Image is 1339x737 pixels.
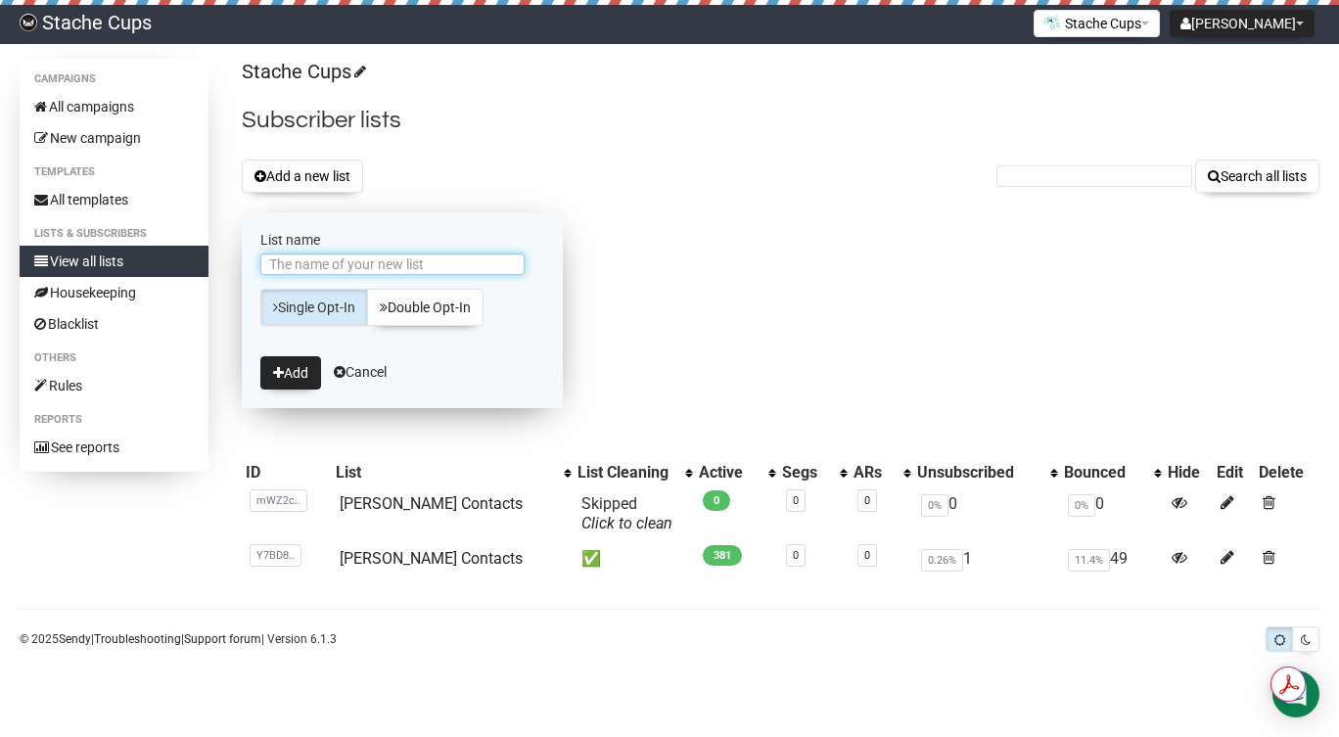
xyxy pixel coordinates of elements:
div: ID [246,463,328,483]
div: List [336,463,555,483]
a: Single Opt-In [260,289,368,326]
a: Click to clean [581,514,672,532]
td: ✅ [574,541,695,576]
label: List name [260,231,544,249]
th: ARs: No sort applied, activate to apply an ascending sort [850,459,913,486]
span: 0.26% [921,549,963,572]
th: List Cleaning: No sort applied, activate to apply an ascending sort [574,459,695,486]
button: [PERSON_NAME] [1170,10,1315,37]
div: Unsubscribed [917,463,1040,483]
a: 0 [864,549,870,562]
a: [PERSON_NAME] Contacts [340,549,523,568]
div: Hide [1168,463,1209,483]
a: Cancel [334,364,387,380]
button: Search all lists [1195,160,1319,193]
td: 1 [913,541,1060,576]
div: Active [699,463,758,483]
th: Bounced: No sort applied, activate to apply an ascending sort [1060,459,1164,486]
li: Templates [20,161,208,184]
img: 8653db3730727d876aa9d6134506b5c0 [20,14,37,31]
a: 0 [793,549,799,562]
li: Lists & subscribers [20,222,208,246]
th: ID: No sort applied, sorting is disabled [242,459,332,486]
span: 11.4% [1068,549,1110,572]
th: List: No sort applied, activate to apply an ascending sort [332,459,575,486]
a: View all lists [20,246,208,277]
a: All templates [20,184,208,215]
th: Edit: No sort applied, sorting is disabled [1213,459,1255,486]
span: mWZ2c.. [250,489,307,512]
th: Segs: No sort applied, activate to apply an ascending sort [778,459,850,486]
th: Active: No sort applied, activate to apply an ascending sort [695,459,777,486]
h2: Subscriber lists [242,103,1319,138]
a: [PERSON_NAME] Contacts [340,494,523,513]
div: Delete [1259,463,1316,483]
a: 0 [793,494,799,507]
td: 0 [1060,486,1164,541]
a: See reports [20,432,208,463]
a: Blacklist [20,308,208,340]
li: Others [20,346,208,370]
td: 0 [913,486,1060,541]
li: Campaigns [20,68,208,91]
a: Sendy [59,632,91,646]
p: © 2025 | | | Version 6.1.3 [20,628,337,650]
li: Reports [20,408,208,432]
span: 0% [921,494,948,517]
button: Add a new list [242,160,363,193]
th: Unsubscribed: No sort applied, activate to apply an ascending sort [913,459,1060,486]
td: 49 [1060,541,1164,576]
a: New campaign [20,122,208,154]
th: Hide: No sort applied, sorting is disabled [1164,459,1213,486]
a: 0 [864,494,870,507]
span: Y7BD8.. [250,544,301,567]
input: The name of your new list [260,253,525,275]
a: Housekeeping [20,277,208,308]
a: Support forum [184,632,261,646]
button: Add [260,356,321,390]
div: Bounced [1064,463,1144,483]
span: 381 [703,545,742,566]
a: Stache Cups [242,60,363,83]
a: All campaigns [20,91,208,122]
div: Segs [782,463,830,483]
div: List Cleaning [577,463,675,483]
span: Skipped [581,494,672,532]
span: 0% [1068,494,1095,517]
a: Rules [20,370,208,401]
div: Edit [1217,463,1251,483]
a: Troubleshooting [94,632,181,646]
th: Delete: No sort applied, sorting is disabled [1255,459,1319,486]
button: Stache Cups [1034,10,1160,37]
div: ARs [854,463,894,483]
span: 0 [703,490,730,511]
img: 1.png [1044,15,1060,30]
a: Double Opt-In [367,289,484,326]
